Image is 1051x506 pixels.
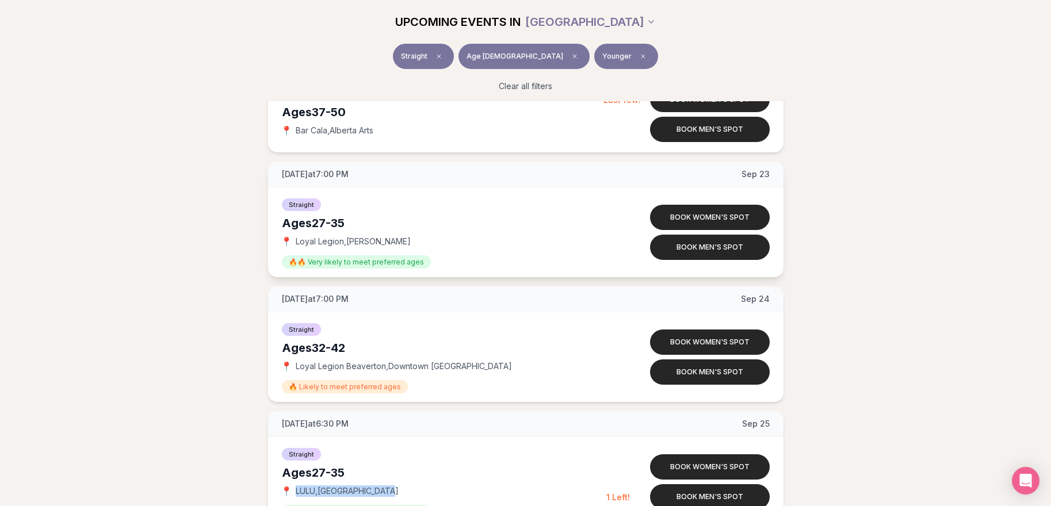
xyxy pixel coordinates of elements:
span: 📍 [282,362,291,371]
span: Bar Cala , Alberta Arts [296,125,373,136]
button: YoungerClear preference [594,44,658,69]
span: Straight [282,323,321,336]
span: Sep 25 [742,418,770,430]
span: Loyal Legion Beaverton , Downtown [GEOGRAPHIC_DATA] [296,361,512,372]
span: 1 Left! [606,492,630,502]
span: Age [DEMOGRAPHIC_DATA] [467,52,563,61]
span: Clear age [568,49,582,63]
span: LULU , [GEOGRAPHIC_DATA] [296,485,399,497]
span: [DATE] at 7:00 PM [282,168,349,180]
span: Straight [282,198,321,211]
span: 🔥🔥 Very likely to meet preferred ages [282,255,431,269]
div: Ages 37-50 [282,104,603,120]
button: Book men's spot [650,117,770,142]
span: Loyal Legion , [PERSON_NAME] [296,236,411,247]
div: Ages 32-42 [282,340,606,356]
span: Clear event type filter [432,49,446,63]
button: StraightClear event type filter [393,44,454,69]
button: Book men's spot [650,359,770,385]
span: 🔥 Likely to meet preferred ages [282,380,408,393]
div: Ages 27-35 [282,215,606,231]
button: Clear all filters [492,74,559,99]
span: Clear preference [636,49,650,63]
span: [DATE] at 6:30 PM [282,418,349,430]
span: Straight [401,52,427,61]
button: Age [DEMOGRAPHIC_DATA]Clear age [458,44,590,69]
span: 📍 [282,237,291,246]
span: 📍 [282,486,291,496]
div: Ages 27-35 [282,465,606,481]
button: [GEOGRAPHIC_DATA] [525,9,656,34]
button: Book women's spot [650,205,770,230]
button: Book women's spot [650,329,770,355]
button: Book women's spot [650,454,770,480]
span: [DATE] at 7:00 PM [282,293,349,305]
div: Open Intercom Messenger [1012,467,1039,494]
span: Younger [602,52,632,61]
span: UPCOMING EVENTS IN [395,14,521,30]
span: Sep 23 [742,168,770,180]
span: Straight [282,448,321,461]
span: 📍 [282,126,291,135]
button: Book men's spot [650,235,770,260]
span: Sep 24 [741,293,770,305]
